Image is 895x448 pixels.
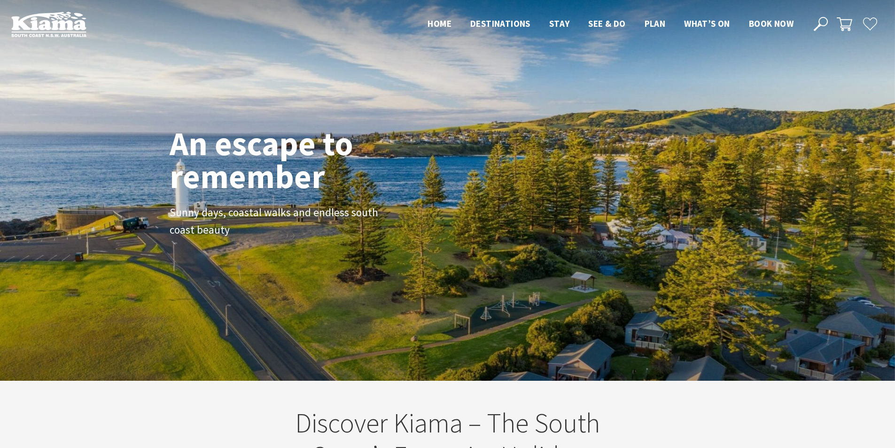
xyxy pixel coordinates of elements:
span: Destinations [470,18,530,29]
span: Home [428,18,451,29]
nav: Main Menu [418,16,803,32]
span: Plan [645,18,666,29]
span: Book now [749,18,794,29]
span: Stay [549,18,570,29]
span: What’s On [684,18,730,29]
img: Kiama Logo [11,11,86,37]
span: See & Do [588,18,625,29]
p: Sunny days, coastal walks and endless south coast beauty [170,204,381,239]
h1: An escape to remember [170,127,428,193]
